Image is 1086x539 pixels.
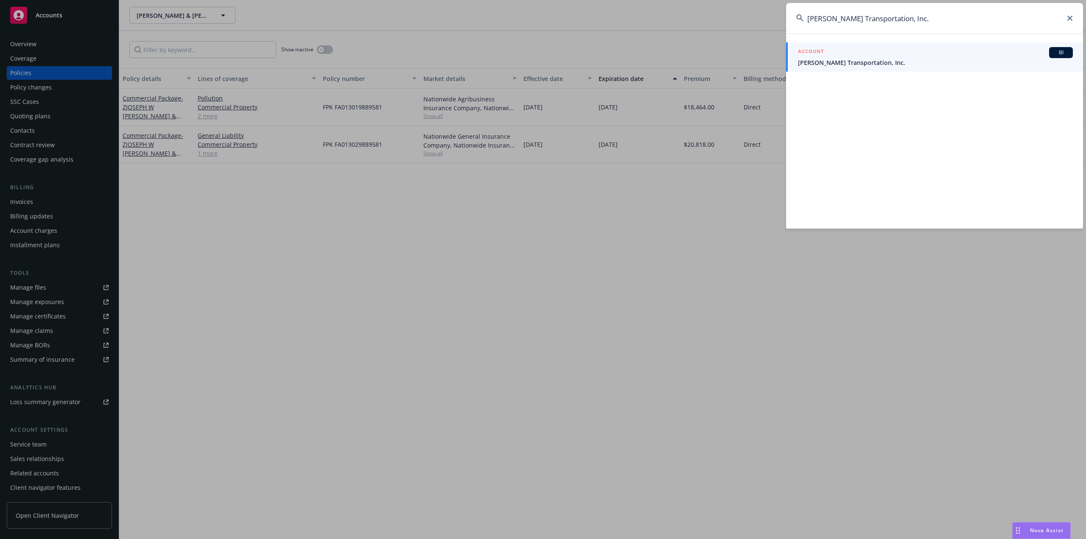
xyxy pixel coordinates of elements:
input: Search... [786,3,1083,34]
button: Nova Assist [1012,522,1071,539]
span: [PERSON_NAME] Transportation, Inc. [798,58,1073,67]
span: BI [1052,49,1069,56]
div: Drag to move [1013,522,1023,539]
a: ACCOUNTBI[PERSON_NAME] Transportation, Inc. [786,42,1083,72]
span: Nova Assist [1030,527,1064,534]
h5: ACCOUNT [798,47,824,57]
